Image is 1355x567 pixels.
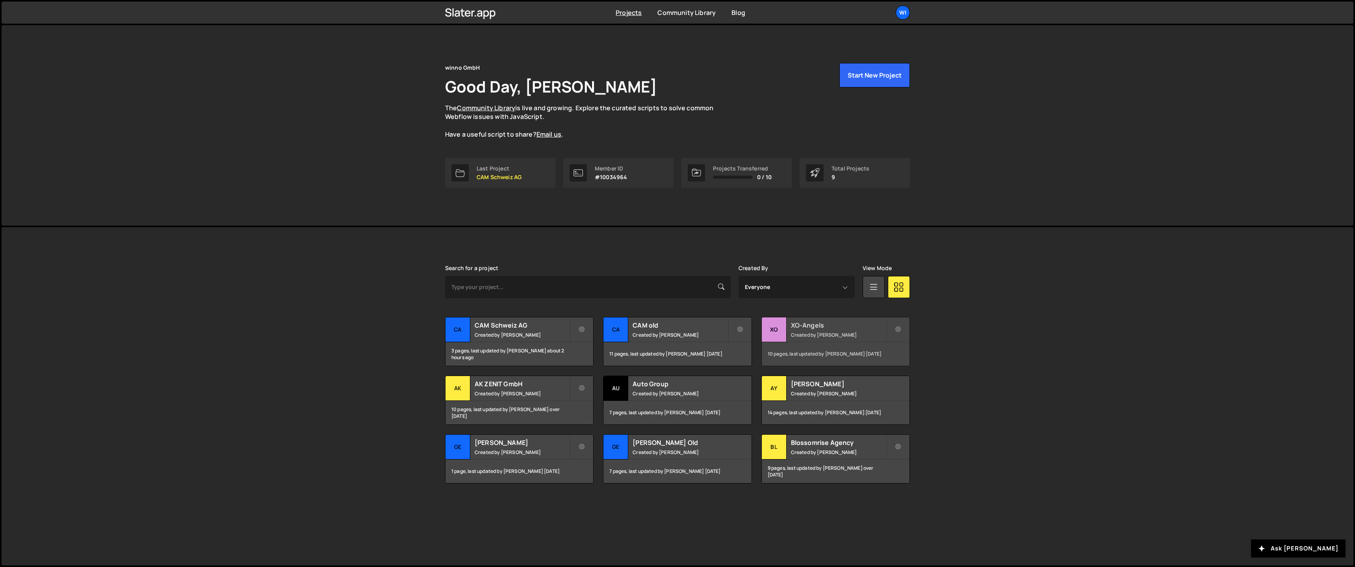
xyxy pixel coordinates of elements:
[603,317,628,342] div: CA
[761,317,910,366] a: XO XO-Angels Created by [PERSON_NAME] 10 pages, last updated by [PERSON_NAME] [DATE]
[791,332,886,338] small: Created by [PERSON_NAME]
[713,165,772,172] div: Projects Transferred
[791,438,886,447] h2: Blossomrise Agency
[475,390,570,397] small: Created by [PERSON_NAME]
[603,342,751,366] div: 11 pages, last updated by [PERSON_NAME] [DATE]
[445,76,657,97] h1: Good Day, [PERSON_NAME]
[445,317,594,366] a: CA CAM Schweiz AG Created by [PERSON_NAME] 3 pages, last updated by [PERSON_NAME] about 2 hours ago
[445,376,594,425] a: AK AK ZENIT GmbH Created by [PERSON_NAME] 10 pages, last updated by [PERSON_NAME] over [DATE]
[445,158,555,188] a: Last Project CAM Schweiz AG
[536,130,561,139] a: Email us
[445,276,731,298] input: Type your project...
[603,435,628,460] div: Ge
[595,165,627,172] div: Member ID
[445,435,470,460] div: Ge
[791,321,886,330] h2: XO-Angels
[475,380,570,388] h2: AK ZENIT GmbH
[445,342,593,366] div: 3 pages, last updated by [PERSON_NAME] about 2 hours ago
[603,460,751,483] div: 7 pages, last updated by [PERSON_NAME] [DATE]
[762,401,910,424] div: 14 pages, last updated by [PERSON_NAME] [DATE]
[445,401,593,424] div: 10 pages, last updated by [PERSON_NAME] over [DATE]
[761,376,910,425] a: Ay [PERSON_NAME] Created by [PERSON_NAME] 14 pages, last updated by [PERSON_NAME] [DATE]
[445,434,594,484] a: Ge [PERSON_NAME] Created by [PERSON_NAME] 1 page, last updated by [PERSON_NAME] [DATE]
[762,317,787,342] div: XO
[445,104,729,139] p: The is live and growing. Explore the curated scripts to solve common Webflow issues with JavaScri...
[832,165,869,172] div: Total Projects
[762,342,910,366] div: 10 pages, last updated by [PERSON_NAME] [DATE]
[791,390,886,397] small: Created by [PERSON_NAME]
[477,174,522,180] p: CAM Schweiz AG
[595,174,627,180] p: #10034964
[616,8,642,17] a: Projects
[633,390,728,397] small: Created by [PERSON_NAME]
[633,332,728,338] small: Created by [PERSON_NAME]
[603,317,752,366] a: CA CAM old Created by [PERSON_NAME] 11 pages, last updated by [PERSON_NAME] [DATE]
[896,6,910,20] a: wi
[731,8,745,17] a: Blog
[475,438,570,447] h2: [PERSON_NAME]
[477,165,522,172] div: Last Project
[475,321,570,330] h2: CAM Schweiz AG
[863,265,892,271] label: View Mode
[603,376,752,425] a: Au Auto Group Created by [PERSON_NAME] 7 pages, last updated by [PERSON_NAME] [DATE]
[457,104,515,112] a: Community Library
[761,434,910,484] a: Bl Blossomrise Agency Created by [PERSON_NAME] 9 pages, last updated by [PERSON_NAME] over [DATE]
[762,376,787,401] div: Ay
[445,317,470,342] div: CA
[633,449,728,456] small: Created by [PERSON_NAME]
[739,265,768,271] label: Created By
[762,435,787,460] div: Bl
[633,321,728,330] h2: CAM old
[1251,539,1346,558] button: Ask [PERSON_NAME]
[657,8,716,17] a: Community Library
[445,63,480,72] div: winno GmbH
[762,460,910,483] div: 9 pages, last updated by [PERSON_NAME] over [DATE]
[791,380,886,388] h2: [PERSON_NAME]
[445,376,470,401] div: AK
[757,174,772,180] span: 0 / 10
[839,63,910,87] button: Start New Project
[445,460,593,483] div: 1 page, last updated by [PERSON_NAME] [DATE]
[603,376,628,401] div: Au
[475,449,570,456] small: Created by [PERSON_NAME]
[791,449,886,456] small: Created by [PERSON_NAME]
[475,332,570,338] small: Created by [PERSON_NAME]
[445,265,498,271] label: Search for a project
[603,434,752,484] a: Ge [PERSON_NAME] Old Created by [PERSON_NAME] 7 pages, last updated by [PERSON_NAME] [DATE]
[832,174,869,180] p: 9
[633,380,728,388] h2: Auto Group
[603,401,751,424] div: 7 pages, last updated by [PERSON_NAME] [DATE]
[633,438,728,447] h2: [PERSON_NAME] Old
